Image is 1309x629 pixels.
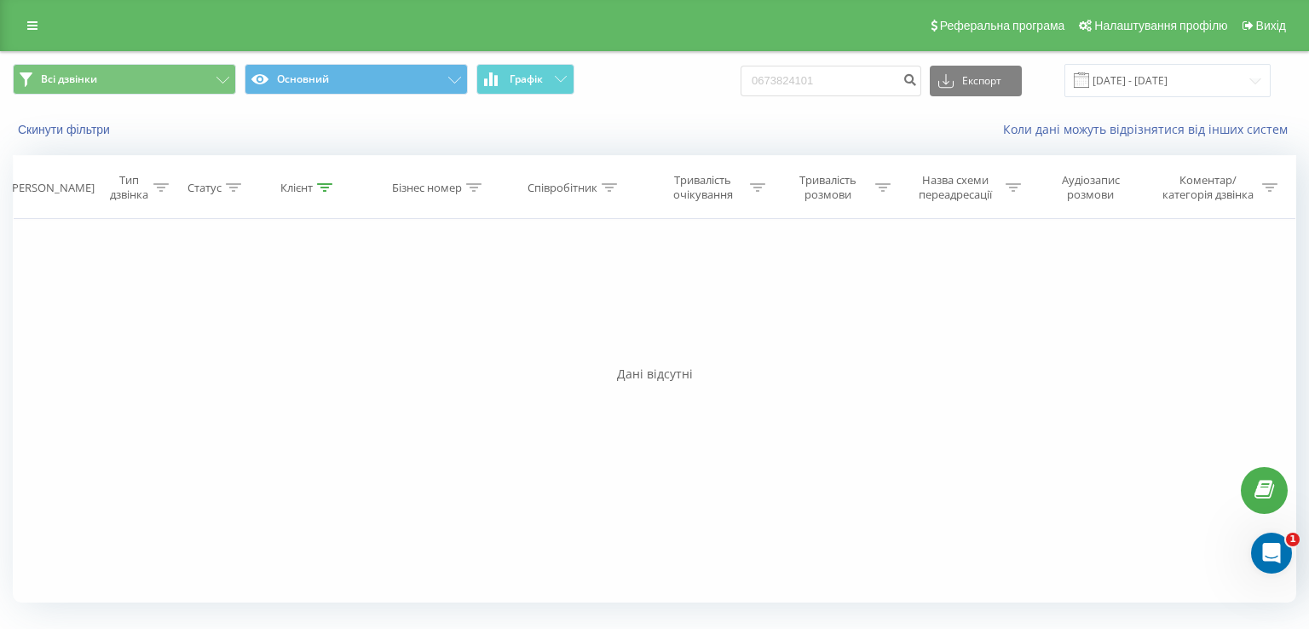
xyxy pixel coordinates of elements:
[9,181,95,195] div: [PERSON_NAME]
[660,173,746,202] div: Тривалість очікування
[930,66,1022,96] button: Експорт
[13,122,118,137] button: Скинути фільтри
[1094,19,1227,32] span: Налаштування профілю
[1158,173,1258,202] div: Коментар/категорія дзвінка
[13,366,1296,383] div: Дані відсутні
[245,64,468,95] button: Основний
[940,19,1065,32] span: Реферальна програма
[187,181,222,195] div: Статус
[785,173,871,202] div: Тривалість розмови
[1256,19,1286,32] span: Вихід
[476,64,574,95] button: Графік
[392,181,462,195] div: Бізнес номер
[280,181,313,195] div: Клієнт
[108,173,149,202] div: Тип дзвінка
[741,66,921,96] input: Пошук за номером
[528,181,597,195] div: Співробітник
[1286,533,1300,546] span: 1
[1041,173,1141,202] div: Аудіозапис розмови
[910,173,1001,202] div: Назва схеми переадресації
[1251,533,1292,574] iframe: Intercom live chat
[13,64,236,95] button: Всі дзвінки
[510,73,543,85] span: Графік
[41,72,97,86] span: Всі дзвінки
[1003,121,1296,137] a: Коли дані можуть відрізнятися вiд інших систем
